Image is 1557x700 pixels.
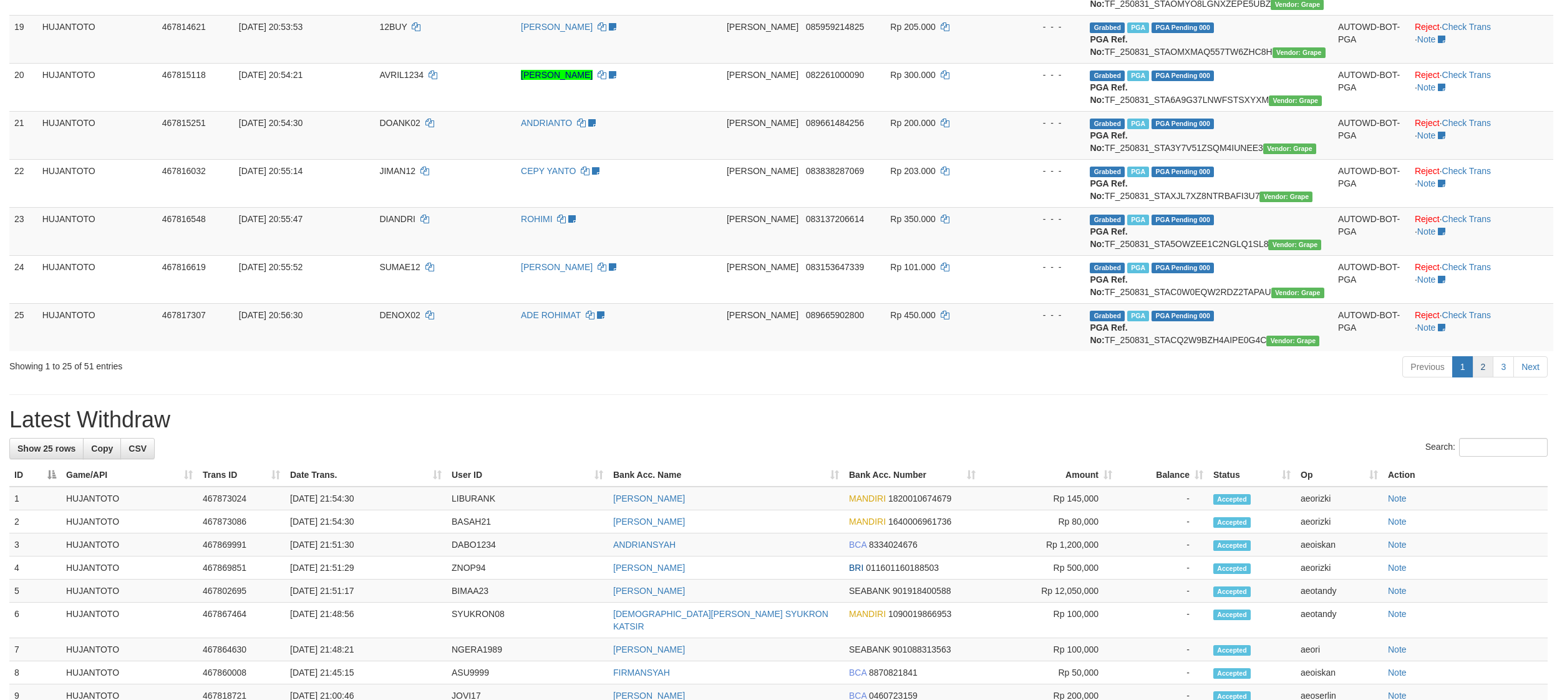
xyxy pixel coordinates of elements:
[844,464,981,487] th: Bank Acc. Number: activate to sort column ascending
[239,22,303,32] span: [DATE] 20:53:53
[379,166,415,176] span: JIMAN12
[1010,117,1080,129] div: - - -
[890,262,935,272] span: Rp 101.000
[162,262,206,272] span: 467816619
[613,493,685,503] a: [PERSON_NAME]
[849,586,890,596] span: SEABANK
[447,464,608,487] th: User ID: activate to sort column ascending
[1090,82,1127,105] b: PGA Ref. No:
[1117,661,1208,684] td: -
[379,310,420,320] span: DENOX02
[1085,255,1333,303] td: TF_250831_STAC0W0EQW2RDZ2TAPAU
[727,310,798,320] span: [PERSON_NAME]
[239,118,303,128] span: [DATE] 20:54:30
[1442,118,1492,128] a: Check Trans
[1273,47,1326,58] span: Vendor URL: https://settle31.1velocity.biz
[1213,517,1251,528] span: Accepted
[447,557,608,580] td: ZNOP94
[613,586,685,596] a: [PERSON_NAME]
[893,586,951,596] span: Copy 901918400588 to clipboard
[1388,540,1407,550] a: Note
[129,444,147,454] span: CSV
[1333,111,1410,159] td: AUTOWD-BOT-PGA
[162,214,206,224] span: 467816548
[379,214,415,224] span: DIANDRI
[1259,192,1312,202] span: Vendor URL: https://settle31.1velocity.biz
[1442,70,1492,80] a: Check Trans
[1090,119,1125,129] span: Grabbed
[981,510,1117,533] td: Rp 80,000
[1213,645,1251,656] span: Accepted
[1010,21,1080,33] div: - - -
[727,214,798,224] span: [PERSON_NAME]
[1152,167,1214,177] span: PGA Pending
[1152,215,1214,225] span: PGA Pending
[1213,494,1251,505] span: Accepted
[285,661,447,684] td: [DATE] 21:45:15
[869,540,918,550] span: Copy 8334024676 to clipboard
[890,22,935,32] span: Rp 205.000
[162,310,206,320] span: 467817307
[37,255,157,303] td: HUJANTOTO
[1410,63,1553,111] td: · ·
[521,262,593,272] a: [PERSON_NAME]
[285,638,447,661] td: [DATE] 21:48:21
[1417,275,1436,284] a: Note
[120,438,155,459] a: CSV
[1090,311,1125,321] span: Grabbed
[447,580,608,603] td: BIMAA23
[1010,309,1080,321] div: - - -
[37,207,157,255] td: HUJANTOTO
[1152,22,1214,33] span: PGA Pending
[849,517,886,527] span: MANDIRI
[198,533,285,557] td: 467869991
[727,118,798,128] span: [PERSON_NAME]
[1117,533,1208,557] td: -
[1010,69,1080,81] div: - - -
[613,644,685,654] a: [PERSON_NAME]
[1296,533,1383,557] td: aeoiskan
[91,444,113,454] span: Copy
[1263,143,1316,154] span: Vendor URL: https://settle31.1velocity.biz
[1333,303,1410,351] td: AUTOWD-BOT-PGA
[1493,356,1514,377] a: 3
[9,407,1548,432] h1: Latest Withdraw
[37,63,157,111] td: HUJANTOTO
[9,580,61,603] td: 5
[1010,261,1080,273] div: - - -
[61,487,198,510] td: HUJANTOTO
[1127,263,1149,273] span: Marked by aeokris
[1085,159,1333,207] td: TF_250831_STAXJL7XZ8NTRBAFI3U7
[1117,638,1208,661] td: -
[1208,464,1296,487] th: Status: activate to sort column ascending
[9,603,61,638] td: 6
[1090,226,1127,249] b: PGA Ref. No:
[521,166,576,176] a: CEPY YANTO
[1296,557,1383,580] td: aeorizki
[1442,310,1492,320] a: Check Trans
[1296,464,1383,487] th: Op: activate to sort column ascending
[1085,207,1333,255] td: TF_250831_STA5OWZEE1C2NGLQ1SL8
[1402,356,1452,377] a: Previous
[1090,215,1125,225] span: Grabbed
[1090,130,1127,153] b: PGA Ref. No:
[981,557,1117,580] td: Rp 500,000
[1085,303,1333,351] td: TF_250831_STACQ2W9BZH4AIPE0G4C
[613,668,670,678] a: FIRMANSYAH
[1459,438,1548,457] input: Search:
[727,70,798,80] span: [PERSON_NAME]
[285,487,447,510] td: [DATE] 21:54:30
[1117,510,1208,533] td: -
[379,70,424,80] span: AVRIL1234
[1090,263,1125,273] span: Grabbed
[9,464,61,487] th: ID: activate to sort column descending
[1442,166,1492,176] a: Check Trans
[9,159,37,207] td: 22
[613,540,676,550] a: ANDRIANSYAH
[285,580,447,603] td: [DATE] 21:51:17
[1410,159,1553,207] td: · ·
[1296,487,1383,510] td: aeorizki
[1410,303,1553,351] td: · ·
[849,668,866,678] span: BCA
[1213,610,1251,620] span: Accepted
